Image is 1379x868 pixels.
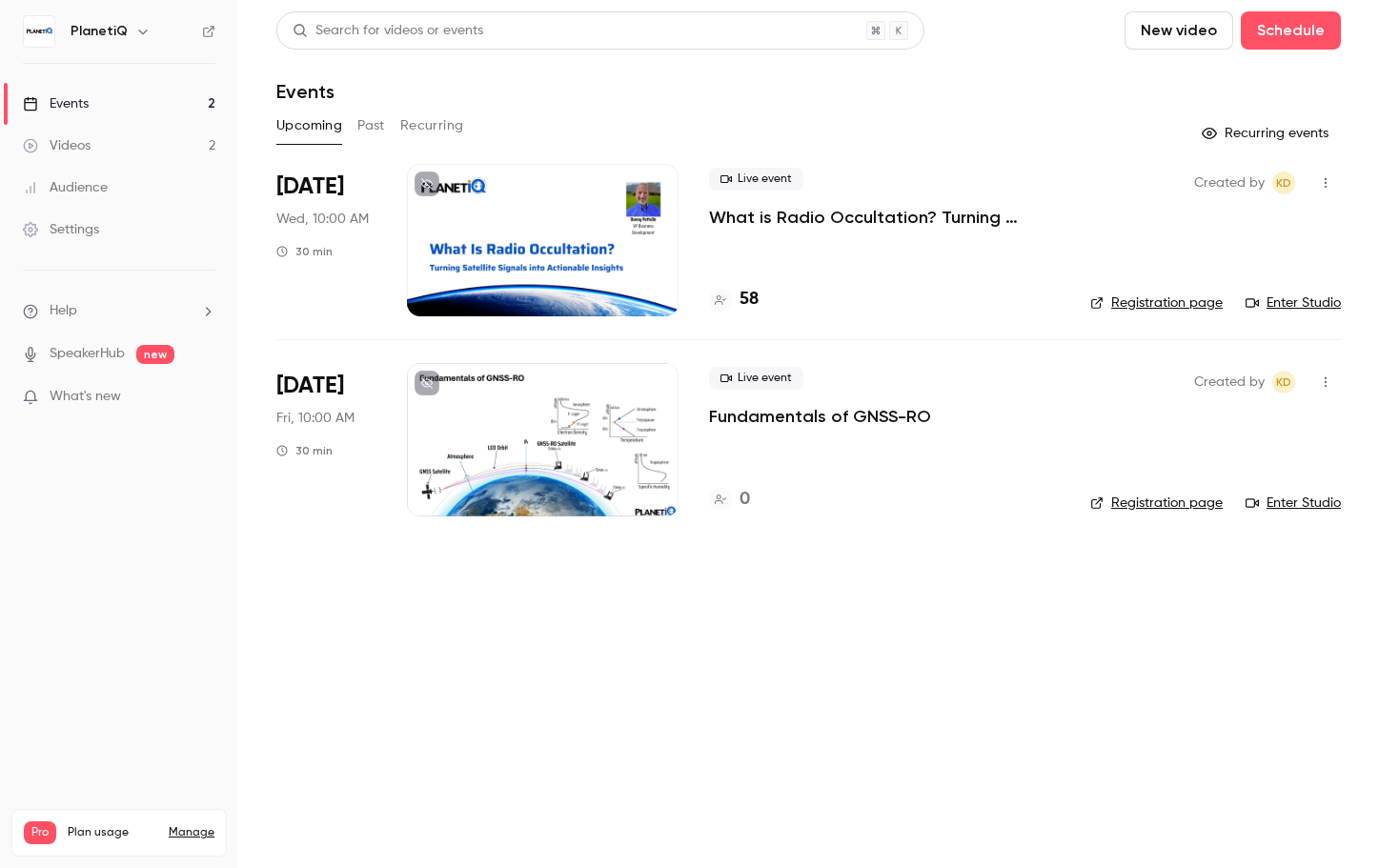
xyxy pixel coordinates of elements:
[400,111,464,141] button: Recurring
[276,172,344,202] span: [DATE]
[1194,172,1265,194] span: Created by
[276,210,369,229] span: Wed, 10:00 AM
[50,344,125,364] a: SpeakerHub
[276,363,376,515] div: Oct 17 Fri, 10:00 AM (America/Los Angeles)
[276,244,333,259] div: 30 min
[23,220,99,239] div: Settings
[740,487,750,513] h4: 0
[1276,371,1291,394] span: KD
[293,21,483,41] div: Search for videos or events
[24,821,56,844] span: Pro
[709,168,803,191] span: Live event
[276,409,355,428] span: Fri, 10:00 AM
[1125,11,1233,50] button: New video
[169,825,214,840] a: Manage
[71,22,128,41] h6: PlanetiQ
[357,111,385,141] button: Past
[709,405,931,428] a: Fundamentals of GNSS-RO
[276,111,342,141] button: Upcoming
[23,178,108,197] div: Audience
[276,80,335,103] h1: Events
[276,443,333,458] div: 30 min
[1246,494,1341,513] a: Enter Studio
[740,287,759,313] h4: 58
[276,371,344,401] span: [DATE]
[24,16,54,47] img: PlanetiQ
[50,387,121,407] span: What's new
[1246,293,1341,313] a: Enter Studio
[276,164,376,316] div: Oct 15 Wed, 10:00 AM (America/Los Angeles)
[1272,172,1295,194] span: Karen Dubey
[1194,371,1265,394] span: Created by
[1090,494,1223,513] a: Registration page
[1272,371,1295,394] span: Karen Dubey
[68,825,157,840] span: Plan usage
[23,301,215,321] li: help-dropdown-opener
[23,136,91,155] div: Videos
[709,206,1060,229] a: What is Radio Occultation? Turning Satellite Signals into Actionable Insights
[709,287,759,313] a: 58
[1241,11,1341,50] button: Schedule
[709,367,803,390] span: Live event
[1193,118,1341,149] button: Recurring events
[1090,293,1223,313] a: Registration page
[50,301,77,321] span: Help
[23,94,89,113] div: Events
[136,345,174,364] span: new
[1276,172,1291,194] span: KD
[709,487,750,513] a: 0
